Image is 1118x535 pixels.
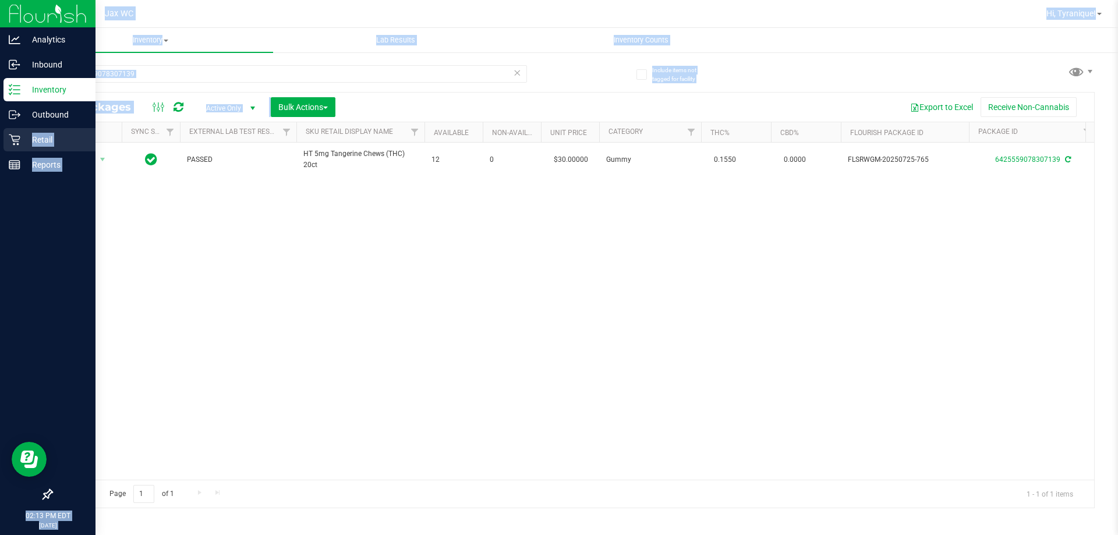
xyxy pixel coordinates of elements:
iframe: Resource center [12,442,47,477]
a: Filter [1078,122,1097,142]
a: Inventory [28,28,273,52]
a: Category [608,127,643,136]
span: 0.1550 [708,151,742,168]
inline-svg: Inbound [9,59,20,70]
p: Inventory [20,83,90,97]
span: Sync from Compliance System [1063,155,1071,164]
span: Bulk Actions [278,102,328,112]
span: All Packages [61,101,143,114]
span: 0.0000 [778,151,812,168]
a: THC% [710,129,730,137]
span: 1 - 1 of 1 items [1017,485,1082,502]
p: 02:13 PM EDT [5,511,90,521]
inline-svg: Inventory [9,84,20,95]
a: Package ID [978,127,1018,136]
inline-svg: Retail [9,134,20,146]
p: Inbound [20,58,90,72]
span: Jax WC [105,9,133,19]
span: HT 5mg Tangerine Chews (THC) 20ct [303,148,418,171]
inline-svg: Analytics [9,34,20,45]
a: Flourish Package ID [850,129,924,137]
a: Filter [405,122,424,142]
p: Retail [20,133,90,147]
span: Include items not tagged for facility [652,66,710,83]
a: Filter [682,122,701,142]
inline-svg: Outbound [9,109,20,121]
span: 0 [490,154,534,165]
a: CBD% [780,129,799,137]
span: Hi, Tyranique! [1046,9,1096,18]
span: Gummy [606,154,694,165]
input: 1 [133,485,154,503]
p: Outbound [20,108,90,122]
span: In Sync [145,151,157,168]
span: Inventory Counts [598,35,684,45]
span: Page of 1 [100,485,183,503]
a: Sku Retail Display Name [306,127,393,136]
a: Available [434,129,469,137]
a: 6425559078307139 [995,155,1060,164]
a: Sync Status [131,127,176,136]
span: FLSRWGM-20250725-765 [848,154,962,165]
a: Filter [161,122,180,142]
p: Analytics [20,33,90,47]
span: Inventory [28,35,273,45]
a: Unit Price [550,129,587,137]
a: Inventory Counts [518,28,763,52]
a: Filter [277,122,296,142]
span: $30.00000 [548,151,594,168]
button: Receive Non-Cannabis [981,97,1077,117]
button: Bulk Actions [271,97,335,117]
p: [DATE] [5,521,90,530]
span: Clear [513,65,521,80]
inline-svg: Reports [9,159,20,171]
a: External Lab Test Result [189,127,281,136]
span: Lab Results [360,35,431,45]
span: PASSED [187,154,289,165]
span: 12 [431,154,476,165]
a: Non-Available [492,129,544,137]
span: select [95,151,110,168]
input: Search Package ID, Item Name, SKU, Lot or Part Number... [51,65,527,83]
a: Lab Results [273,28,518,52]
p: Reports [20,158,90,172]
button: Export to Excel [903,97,981,117]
